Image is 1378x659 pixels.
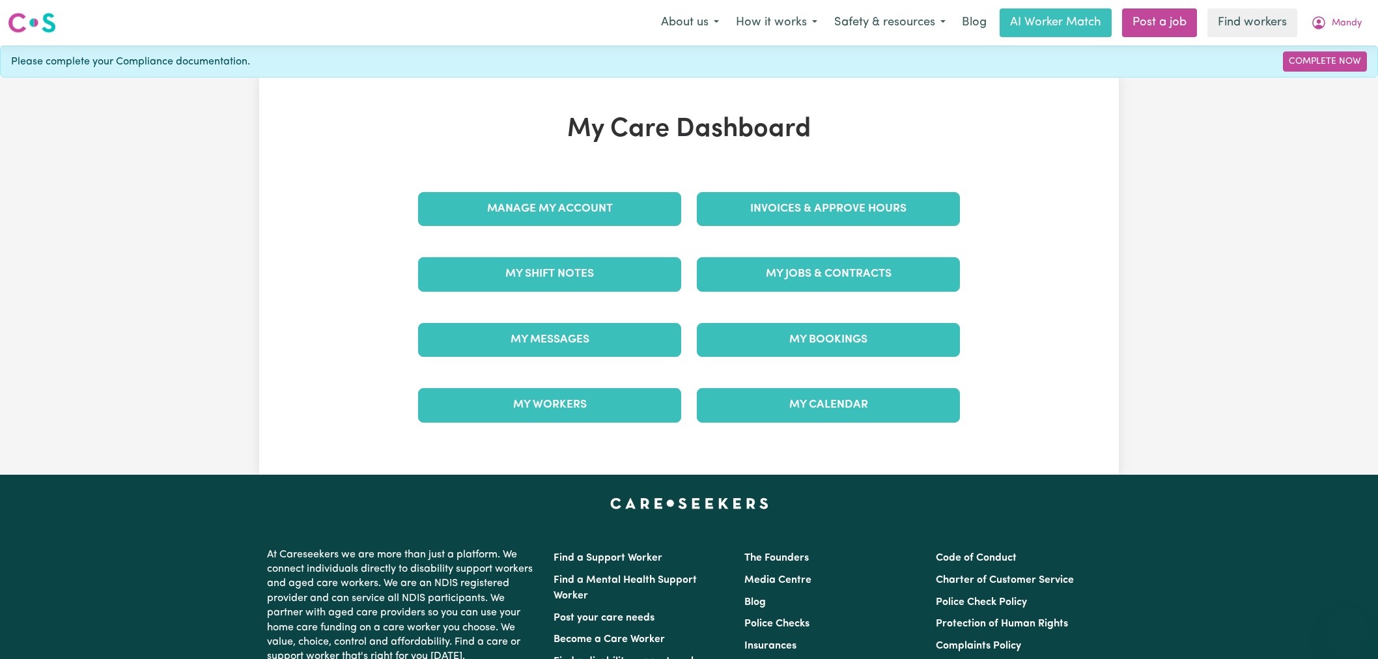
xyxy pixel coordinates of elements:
a: My Bookings [697,323,960,357]
a: Post your care needs [554,613,654,623]
a: Insurances [744,641,796,651]
span: Mandy [1332,16,1362,31]
a: My Calendar [697,388,960,422]
a: My Jobs & Contracts [697,257,960,291]
a: Protection of Human Rights [936,619,1068,629]
a: AI Worker Match [1000,8,1112,37]
a: Police Checks [744,619,809,629]
a: Invoices & Approve Hours [697,192,960,226]
a: Code of Conduct [936,553,1017,563]
span: Please complete your Compliance documentation. [11,54,250,70]
a: Find workers [1207,8,1297,37]
button: My Account [1302,9,1370,36]
a: Post a job [1122,8,1197,37]
a: Police Check Policy [936,597,1027,608]
a: Find a Support Worker [554,553,662,563]
a: Become a Care Worker [554,634,665,645]
h1: My Care Dashboard [410,114,968,145]
a: Careseekers home page [610,498,768,509]
a: Careseekers logo [8,8,56,38]
a: Find a Mental Health Support Worker [554,575,697,601]
a: My Shift Notes [418,257,681,291]
a: Complete Now [1283,51,1367,72]
iframe: Button to launch messaging window [1326,607,1368,649]
a: Blog [954,8,994,37]
a: The Founders [744,553,809,563]
img: Careseekers logo [8,11,56,35]
a: Blog [744,597,766,608]
button: Safety & resources [826,9,954,36]
button: How it works [727,9,826,36]
a: Manage My Account [418,192,681,226]
a: My Workers [418,388,681,422]
button: About us [653,9,727,36]
a: My Messages [418,323,681,357]
a: Media Centre [744,575,811,585]
a: Complaints Policy [936,641,1021,651]
a: Charter of Customer Service [936,575,1074,585]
